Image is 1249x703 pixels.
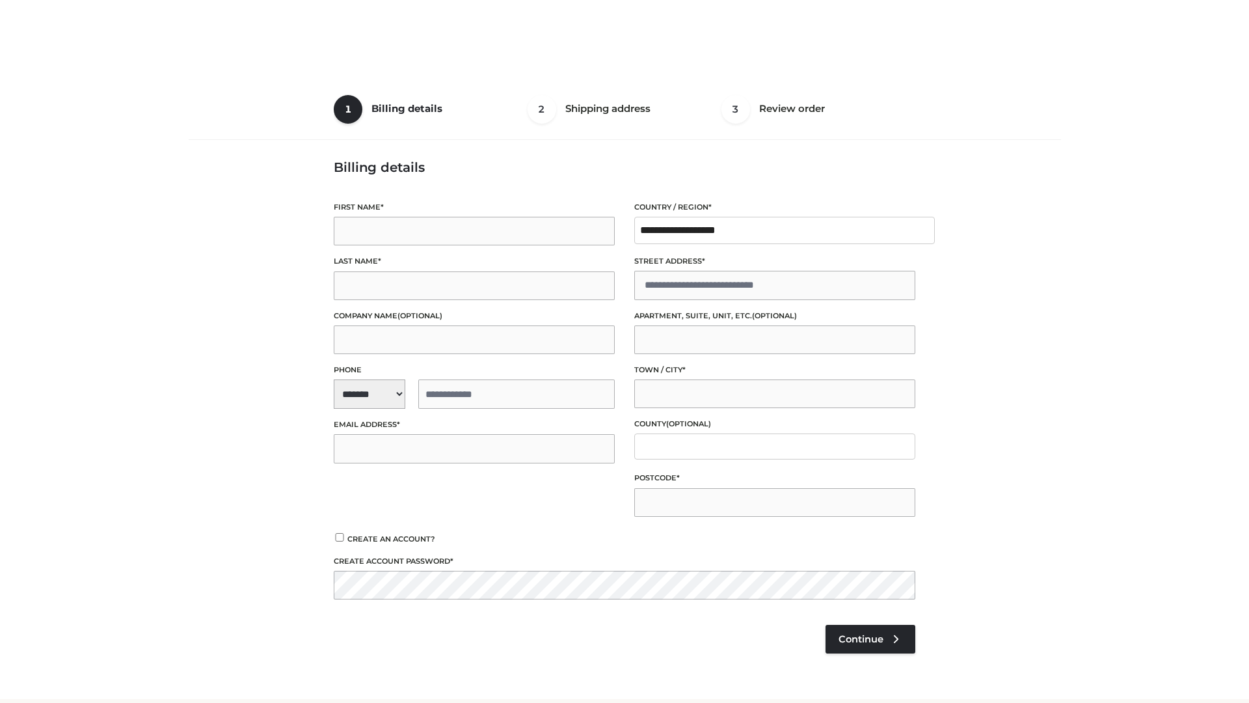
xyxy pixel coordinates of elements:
span: Create an account? [347,534,435,544]
span: 3 [721,95,750,124]
span: 1 [334,95,362,124]
a: Continue [826,625,915,654]
label: County [634,418,915,430]
label: Town / City [634,364,915,376]
label: Email address [334,419,615,431]
label: Create account password [334,555,915,568]
label: Postcode [634,472,915,484]
span: Shipping address [565,102,651,115]
label: Country / Region [634,201,915,214]
span: (optional) [666,419,711,428]
label: Last name [334,255,615,268]
span: (optional) [397,311,442,320]
span: (optional) [752,311,797,320]
h3: Billing details [334,159,915,175]
label: Company name [334,310,615,322]
span: Billing details [371,102,442,115]
label: Street address [634,255,915,268]
span: Review order [759,102,825,115]
input: Create an account? [334,533,345,542]
label: First name [334,201,615,214]
label: Apartment, suite, unit, etc. [634,310,915,322]
label: Phone [334,364,615,376]
span: 2 [528,95,556,124]
span: Continue [839,633,883,645]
